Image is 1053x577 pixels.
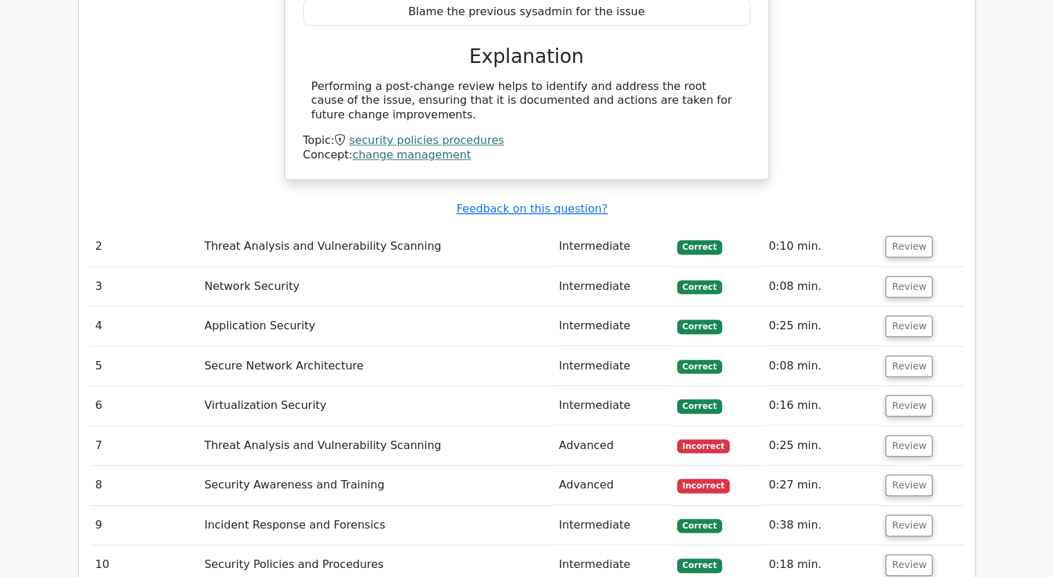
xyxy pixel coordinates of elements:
td: Intermediate [553,267,671,306]
button: Review [885,435,933,457]
td: 0:27 min. [763,466,880,505]
td: 5 [90,347,199,386]
td: Intermediate [553,306,671,346]
a: Feedback on this question? [456,202,607,215]
td: Intermediate [553,506,671,545]
td: Security Awareness and Training [199,466,553,505]
button: Review [885,395,933,416]
td: 8 [90,466,199,505]
td: Advanced [553,426,671,466]
a: security policies procedures [349,134,504,147]
td: Advanced [553,466,671,505]
div: Performing a post-change review helps to identify and address the root cause of the issue, ensuri... [312,80,742,122]
button: Review [885,356,933,377]
button: Review [885,315,933,337]
h3: Explanation [312,45,742,68]
td: Secure Network Architecture [199,347,553,386]
td: Intermediate [553,386,671,425]
span: Incorrect [677,439,730,453]
td: 4 [90,306,199,346]
button: Review [885,276,933,297]
td: 0:25 min. [763,426,880,466]
button: Review [885,236,933,257]
td: 0:25 min. [763,306,880,346]
td: Virtualization Security [199,386,553,425]
td: 0:08 min. [763,347,880,386]
button: Review [885,515,933,536]
button: Review [885,554,933,576]
td: 0:08 min. [763,267,880,306]
span: Correct [677,360,722,374]
a: change management [352,148,471,161]
span: Correct [677,280,722,294]
span: Correct [677,399,722,413]
td: Application Security [199,306,553,346]
td: Intermediate [553,227,671,266]
td: Threat Analysis and Vulnerability Scanning [199,426,553,466]
div: Topic: [303,134,750,148]
span: Incorrect [677,479,730,493]
td: Intermediate [553,347,671,386]
span: Correct [677,519,722,533]
td: 2 [90,227,199,266]
td: 6 [90,386,199,425]
span: Correct [677,558,722,572]
td: Incident Response and Forensics [199,506,553,545]
span: Correct [677,240,722,254]
td: Threat Analysis and Vulnerability Scanning [199,227,553,266]
span: Correct [677,320,722,333]
td: 3 [90,267,199,306]
td: 7 [90,426,199,466]
button: Review [885,475,933,496]
td: 9 [90,506,199,545]
td: 0:16 min. [763,386,880,425]
td: Network Security [199,267,553,306]
td: 0:10 min. [763,227,880,266]
div: Concept: [303,148,750,163]
td: 0:38 min. [763,506,880,545]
